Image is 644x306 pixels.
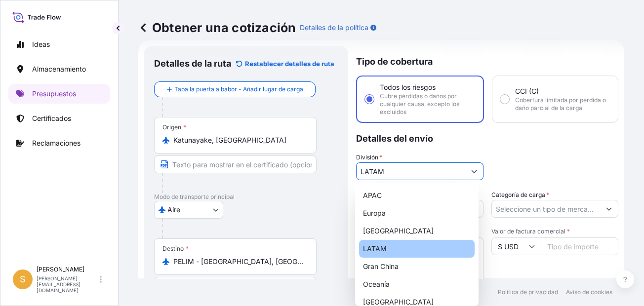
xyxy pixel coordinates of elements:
[231,56,338,72] button: Restablecer detalles de ruta
[515,86,539,96] span: CCI (C)
[359,204,475,222] div: Europa
[8,84,110,104] a: Presupuestos
[162,123,181,131] font: Origen
[32,114,71,123] p: Certificados
[541,237,619,255] input: Tipo de importe
[20,274,26,284] span: S
[173,257,304,267] input: Destino
[154,155,317,173] input: Texto que aparecerá en el certificado
[380,92,475,116] span: Cubre pérdidas o daños por cualquier causa, excepto los excluidos
[359,275,475,293] div: Oceanía
[154,81,316,97] button: Tapa la puerta a babor - Añadir lugar de carga
[154,58,231,70] p: Detalles de la ruta
[162,245,184,253] font: Destino
[498,288,558,296] a: Política de privacidad
[32,64,86,74] p: Almacenamiento
[32,39,50,49] p: Ideas
[356,123,618,153] p: Detalles del envío
[8,109,110,128] a: Certificados
[356,46,618,76] p: Tipo de cobertura
[492,200,601,218] input: Seleccione un tipo de mercancía
[356,153,378,161] font: División
[500,95,509,104] input: CCI (C)Cobertura limitada por pérdida o daño parcial de la carga
[300,23,368,33] p: Detalles de la política
[566,288,612,296] a: Aviso de cookies
[37,275,98,293] p: [PERSON_NAME][EMAIL_ADDRESS][DOMAIN_NAME]
[152,20,296,36] font: Obtener una cotización
[154,201,223,219] button: Seleccionar transporte
[515,96,610,112] span: Cobertura limitada por pérdida o daño parcial de la carga
[245,59,334,69] p: Restablecer detalles de ruta
[600,200,618,218] button: Mostrar sugerencias
[359,258,475,275] div: Gran China
[32,89,76,99] p: Presupuestos
[365,95,374,104] input: Todos los riesgosCubre pérdidas o daños por cualquier causa, excepto los excluidos
[37,266,98,273] p: [PERSON_NAME]
[8,133,110,153] a: Reclamaciones
[491,228,565,235] font: Valor de factura comercial
[359,222,475,240] div: [GEOGRAPHIC_DATA]
[357,162,465,180] input: Escriba para buscar división
[380,82,436,92] span: Todos los riesgos
[173,135,304,145] input: Origen
[32,138,80,148] p: Reclamaciones
[154,277,317,295] input: Texto que aparecerá en el certificado
[359,187,475,204] div: APAC
[465,162,483,180] button: Mostrar sugerencias
[154,193,338,201] p: Modo de transporte principal
[174,84,303,94] span: Tapa la puerta a babor - Añadir lugar de carga
[491,191,545,198] font: Categoría de carga
[167,205,180,215] span: Aire
[8,35,110,54] a: Ideas
[8,59,110,79] a: Almacenamiento
[359,240,475,258] div: LATAM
